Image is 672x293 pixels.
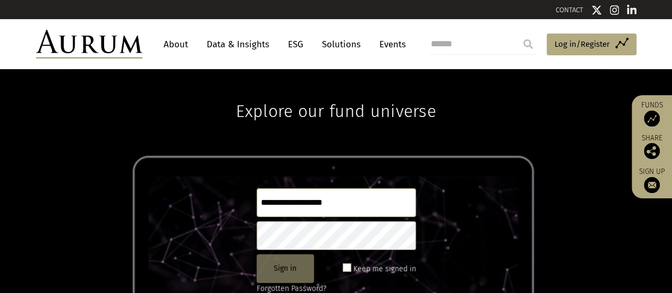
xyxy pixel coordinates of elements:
[644,177,660,193] img: Sign up to our newsletter
[637,167,667,193] a: Sign up
[591,5,602,15] img: Twitter icon
[317,35,366,54] a: Solutions
[158,35,193,54] a: About
[644,143,660,159] img: Share this post
[610,5,619,15] img: Instagram icon
[556,6,583,14] a: CONTACT
[353,263,416,275] label: Keep me signed in
[637,135,667,159] div: Share
[644,111,660,127] img: Access Funds
[555,38,610,51] span: Log in/Register
[257,254,314,283] button: Sign in
[201,35,275,54] a: Data & Insights
[627,5,636,15] img: Linkedin icon
[257,284,326,293] a: Forgotten Password?
[547,34,636,56] a: Log in/Register
[517,34,539,55] input: Submit
[283,35,309,54] a: ESG
[236,69,436,121] h1: Explore our fund universe
[374,35,406,54] a: Events
[637,101,667,127] a: Funds
[36,30,142,58] img: Aurum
